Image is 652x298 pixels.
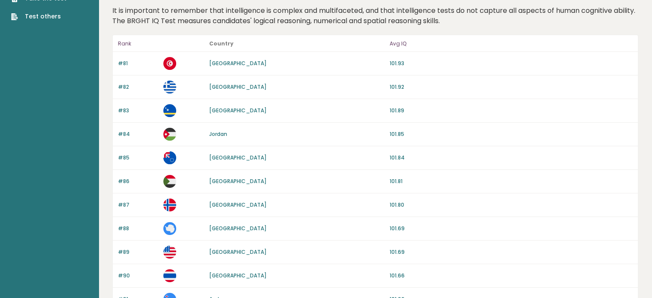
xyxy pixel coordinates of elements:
[390,107,633,114] p: 101.89
[390,60,633,67] p: 101.93
[163,246,176,259] img: us.svg
[390,154,633,162] p: 101.84
[118,178,158,185] p: #86
[109,6,642,26] div: It is important to remember that intelligence is complex and multifaceted, and that intelligence ...
[209,40,234,47] b: Country
[118,225,158,232] p: #88
[390,130,633,138] p: 101.85
[163,57,176,70] img: tn.svg
[163,81,176,93] img: gr.svg
[209,272,267,279] a: [GEOGRAPHIC_DATA]
[163,128,176,141] img: jo.svg
[118,130,158,138] p: #84
[163,104,176,117] img: cw.svg
[11,12,66,21] a: Test others
[209,60,267,67] a: [GEOGRAPHIC_DATA]
[390,248,633,256] p: 101.69
[118,154,158,162] p: #85
[163,199,176,211] img: bv.svg
[390,178,633,185] p: 101.81
[209,107,267,114] a: [GEOGRAPHIC_DATA]
[118,107,158,114] p: #83
[209,248,267,256] a: [GEOGRAPHIC_DATA]
[209,83,267,90] a: [GEOGRAPHIC_DATA]
[209,130,227,138] a: Jordan
[163,269,176,282] img: th.svg
[209,178,267,185] a: [GEOGRAPHIC_DATA]
[209,154,267,161] a: [GEOGRAPHIC_DATA]
[390,83,633,91] p: 101.92
[390,272,633,280] p: 101.66
[118,201,158,209] p: #87
[390,201,633,209] p: 101.80
[390,39,633,49] p: Avg IQ
[390,225,633,232] p: 101.69
[118,248,158,256] p: #89
[209,225,267,232] a: [GEOGRAPHIC_DATA]
[118,39,158,49] p: Rank
[118,83,158,91] p: #82
[118,272,158,280] p: #90
[209,201,267,208] a: [GEOGRAPHIC_DATA]
[118,60,158,67] p: #81
[163,222,176,235] img: aq.svg
[163,151,176,164] img: ck.svg
[163,175,176,188] img: sd.svg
